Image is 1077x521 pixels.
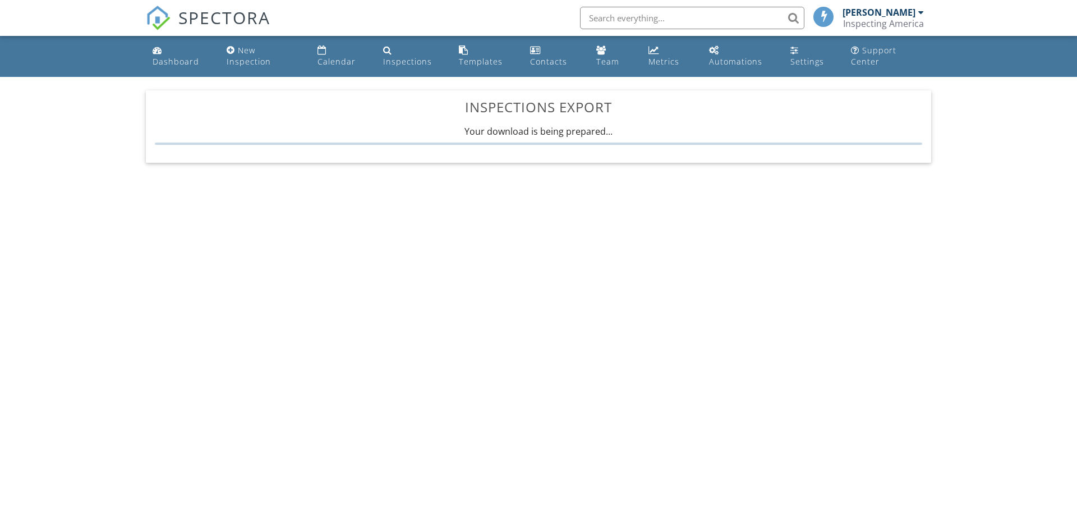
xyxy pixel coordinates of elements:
[786,40,837,72] a: Settings
[644,40,695,72] a: Metrics
[648,56,679,67] div: Metrics
[592,40,635,72] a: Team
[526,40,583,72] a: Contacts
[146,15,270,39] a: SPECTORA
[454,40,517,72] a: Templates
[313,40,370,72] a: Calendar
[790,56,824,67] div: Settings
[530,56,567,67] div: Contacts
[148,40,213,72] a: Dashboard
[153,56,199,67] div: Dashboard
[596,56,619,67] div: Team
[155,125,922,144] div: Your download is being prepared...
[227,45,271,67] div: New Inspection
[580,7,804,29] input: Search everything...
[705,40,777,72] a: Automations (Basic)
[155,99,922,115] h3: Inspections Export
[146,6,171,30] img: The Best Home Inspection Software - Spectora
[851,45,896,67] div: Support Center
[846,40,929,72] a: Support Center
[843,7,915,18] div: [PERSON_NAME]
[843,18,924,29] div: Inspecting America
[379,40,445,72] a: Inspections
[222,40,303,72] a: New Inspection
[317,56,356,67] div: Calendar
[709,56,762,67] div: Automations
[178,6,270,29] span: SPECTORA
[383,56,432,67] div: Inspections
[459,56,503,67] div: Templates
